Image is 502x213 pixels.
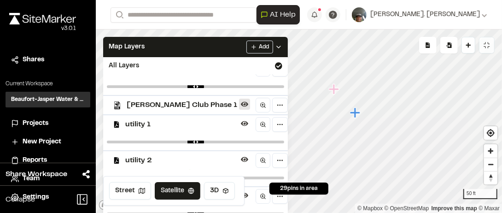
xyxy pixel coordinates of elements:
[256,153,270,168] a: Zoom to layer
[352,7,367,22] img: User
[11,137,85,147] a: New Project
[484,144,497,158] button: Zoom in
[155,182,200,200] button: Satellite
[109,42,145,52] span: Map Layers
[11,95,85,104] h3: Beaufort-Jasper Water & Sewer Authority
[256,117,270,132] a: Zoom to layer
[270,9,296,20] span: AI Help
[259,43,269,51] span: Add
[11,118,85,129] a: Projects
[11,55,85,65] a: Shares
[484,171,497,184] button: Reset bearing to north
[125,155,237,166] span: utility 2
[352,7,487,22] button: [PERSON_NAME]. [PERSON_NAME]
[239,99,250,110] button: Hide layer
[479,205,500,212] a: Maxar
[385,205,429,212] a: OpenStreetMap
[103,57,288,75] div: All Layers
[239,190,250,201] button: Hide layer
[6,169,67,180] span: Share Workspace
[484,158,497,171] button: Zoom out
[257,5,304,24] div: Open AI Assistant
[109,182,151,200] button: Street
[23,155,47,166] span: Reports
[246,41,273,53] button: Add
[370,10,480,20] span: [PERSON_NAME]. [PERSON_NAME]
[23,55,44,65] span: Shares
[257,5,300,24] button: Open AI Assistant
[113,101,121,109] img: kml_black_icon64.png
[419,37,437,53] div: No pins available to export
[256,189,270,204] a: Zoom to layer
[111,7,127,23] button: Search
[204,182,235,200] button: 3D
[350,107,362,119] div: Map marker
[11,155,85,166] a: Reports
[440,37,458,53] div: Import Pins into your project
[357,205,383,212] a: Mapbox
[23,137,61,147] span: New Project
[239,118,250,129] button: Hide layer
[256,98,270,112] a: Zoom to layer
[125,119,237,130] span: utility 1
[23,118,48,129] span: Projects
[484,126,497,140] button: Find my location
[127,100,237,111] span: [PERSON_NAME] Club Phase 1
[463,189,497,199] div: 50 ft
[9,24,76,33] div: Oh geez...please don't...
[6,80,90,88] p: Current Workspace
[329,83,341,95] div: Map marker
[6,194,35,205] span: Collapse
[239,154,250,165] button: Hide layer
[280,184,318,193] span: 29 pins in area
[9,13,76,24] img: rebrand.png
[432,205,477,212] a: Map feedback
[99,200,139,210] a: Mapbox logo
